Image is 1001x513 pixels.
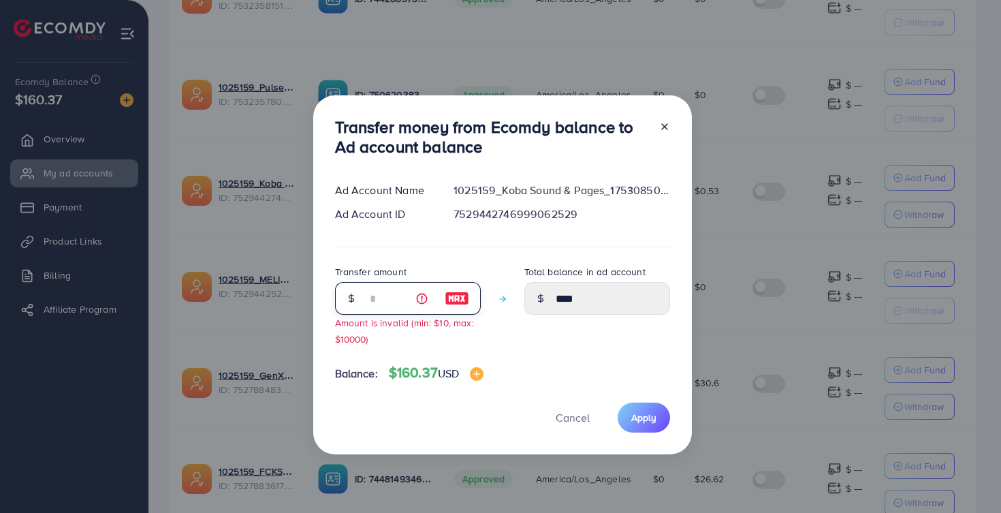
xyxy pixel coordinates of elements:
iframe: Chat [943,452,991,503]
div: Ad Account Name [324,183,443,198]
span: Apply [631,411,656,424]
span: USD [438,366,459,381]
div: Ad Account ID [324,206,443,222]
h3: Transfer money from Ecomdy balance to Ad account balance [335,117,648,157]
img: image [470,367,483,381]
span: Cancel [556,410,590,425]
img: image [445,290,469,307]
button: Cancel [539,403,607,432]
div: 7529442746999062529 [443,206,680,222]
div: 1025159_Koba Sound & Pages_1753085006590 [443,183,680,198]
label: Transfer amount [335,265,407,279]
label: Total balance in ad account [524,265,646,279]
small: Amount is invalid (min: $10, max: $10000) [335,316,474,345]
button: Apply [618,403,670,432]
span: Balance: [335,366,378,382]
h4: $160.37 [389,364,484,382]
